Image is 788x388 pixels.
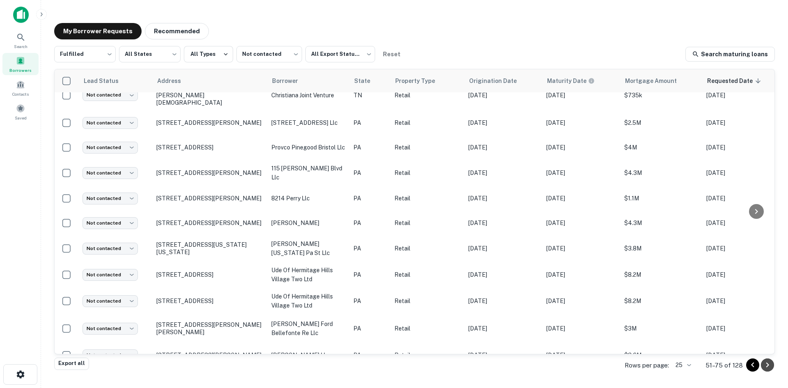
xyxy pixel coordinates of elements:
[546,296,616,305] p: [DATE]
[546,168,616,177] p: [DATE]
[353,351,386,360] p: PA
[394,168,460,177] p: Retail
[156,195,263,202] p: [STREET_ADDRESS][PERSON_NAME]
[2,77,39,99] div: Contacts
[706,351,776,360] p: [DATE]
[378,46,405,62] button: Reset
[624,194,698,203] p: $1.1M
[468,143,538,152] p: [DATE]
[706,168,776,177] p: [DATE]
[236,44,302,65] div: Not contacted
[156,297,263,305] p: [STREET_ADDRESS]
[271,266,345,284] p: ude of hermitage hills village two ltd
[157,76,192,86] span: Address
[353,244,386,253] p: PA
[152,69,267,92] th: Address
[271,319,345,337] p: [PERSON_NAME] ford bellefonte re llc
[546,143,616,152] p: [DATE]
[156,169,263,177] p: [STREET_ADDRESS][PERSON_NAME]
[624,218,698,227] p: $4.3M
[156,219,263,227] p: [STREET_ADDRESS][PERSON_NAME]
[2,29,39,51] a: Search
[82,269,138,281] div: Not contacted
[305,44,375,65] div: All Export Statuses
[624,143,698,152] p: $4M
[394,194,460,203] p: Retail
[394,270,460,279] p: Retail
[271,194,345,203] p: 8214 perry llc
[625,76,687,86] span: Mortgage Amount
[390,69,464,92] th: Property Type
[546,91,616,100] p: [DATE]
[542,69,620,92] th: Maturity dates displayed may be estimated. Please contact the lender for the most accurate maturi...
[82,89,138,101] div: Not contacted
[546,118,616,127] p: [DATE]
[119,44,181,65] div: All States
[272,76,309,86] span: Borrower
[54,44,116,65] div: Fulfilled
[469,76,527,86] span: Origination Date
[468,91,538,100] p: [DATE]
[547,76,605,85] span: Maturity dates displayed may be estimated. Please contact the lender for the most accurate maturi...
[82,142,138,154] div: Not contacted
[394,143,460,152] p: Retail
[54,358,89,370] button: Export all
[706,296,776,305] p: [DATE]
[706,360,743,370] p: 51–75 of 128
[546,194,616,203] p: [DATE]
[353,143,386,152] p: PA
[2,53,39,75] a: Borrowers
[468,194,538,203] p: [DATE]
[156,241,263,256] p: [STREET_ADDRESS][US_STATE][US_STATE]
[353,218,386,227] p: PA
[156,84,263,107] p: [STREET_ADDRESS][PERSON_NAME][PERSON_NAME][DEMOGRAPHIC_DATA]
[464,69,542,92] th: Origination Date
[271,143,345,152] p: provco pinegood bristol llc
[624,351,698,360] p: $3.6M
[546,270,616,279] p: [DATE]
[547,76,586,85] h6: Maturity Date
[394,244,460,253] p: Retail
[468,244,538,253] p: [DATE]
[394,296,460,305] p: Retail
[13,7,29,23] img: capitalize-icon.png
[394,218,460,227] p: Retail
[184,46,233,62] button: All Types
[271,118,345,127] p: [STREET_ADDRESS] llc
[349,69,390,92] th: State
[706,324,776,333] p: [DATE]
[82,167,138,179] div: Not contacted
[12,91,29,97] span: Contacts
[83,76,129,86] span: Lead Status
[271,292,345,310] p: ude of hermitage hills village two ltd
[156,119,263,126] p: [STREET_ADDRESS][PERSON_NAME]
[468,351,538,360] p: [DATE]
[706,194,776,203] p: [DATE]
[625,360,669,370] p: Rows per page:
[546,218,616,227] p: [DATE]
[353,91,386,100] p: TN
[394,324,460,333] p: Retail
[468,218,538,227] p: [DATE]
[267,69,349,92] th: Borrower
[2,101,39,123] div: Saved
[156,321,263,336] p: [STREET_ADDRESS][PERSON_NAME][PERSON_NAME]
[546,324,616,333] p: [DATE]
[353,270,386,279] p: PA
[624,270,698,279] p: $8.2M
[624,118,698,127] p: $2.5M
[468,324,538,333] p: [DATE]
[394,91,460,100] p: Retail
[82,349,138,361] div: Not contacted
[546,351,616,360] p: [DATE]
[706,91,776,100] p: [DATE]
[706,270,776,279] p: [DATE]
[706,244,776,253] p: [DATE]
[706,218,776,227] p: [DATE]
[54,23,142,39] button: My Borrower Requests
[353,168,386,177] p: PA
[624,296,698,305] p: $8.2M
[156,144,263,151] p: [STREET_ADDRESS]
[468,270,538,279] p: [DATE]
